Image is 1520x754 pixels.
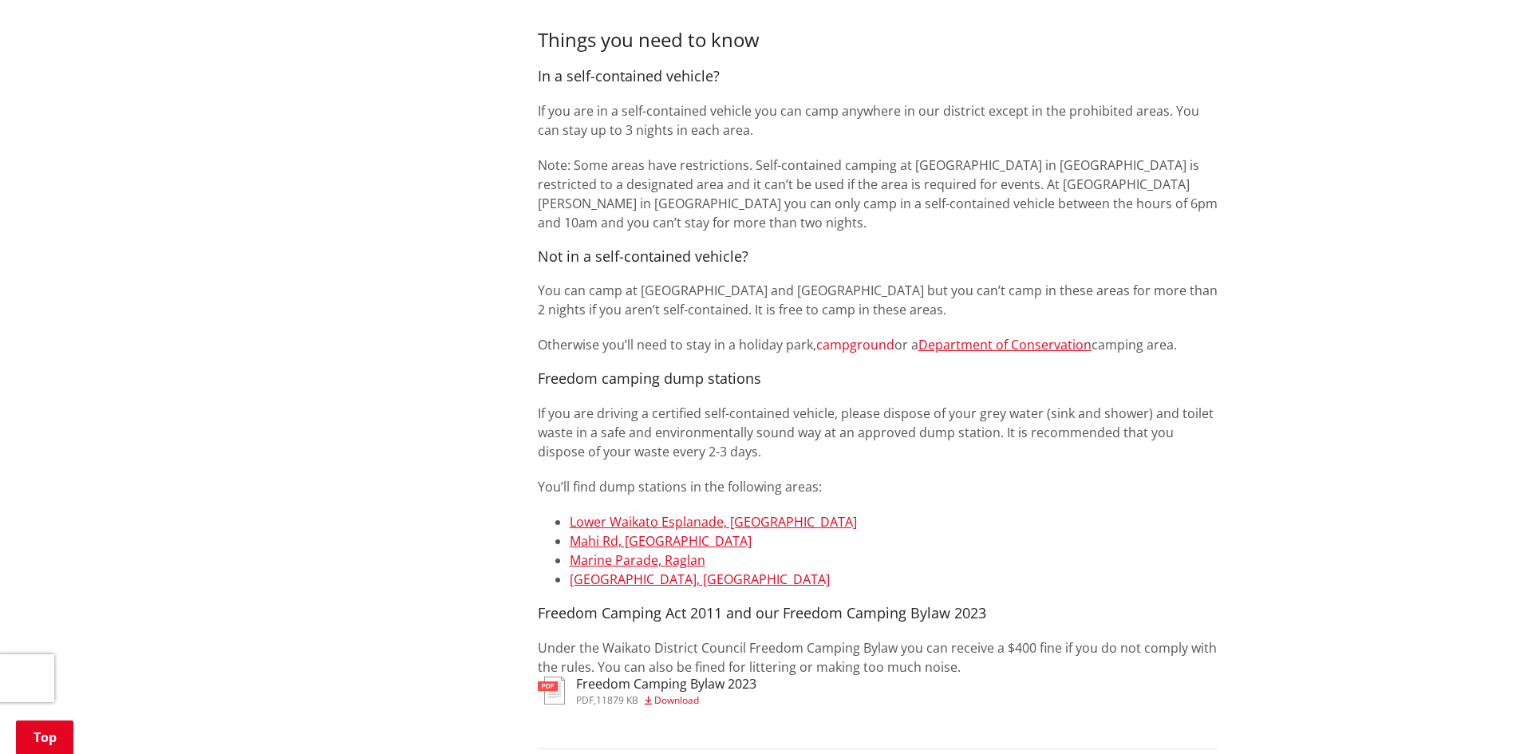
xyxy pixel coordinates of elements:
h4: Not in a self-contained vehicle? [538,248,1218,266]
h4: In a self-contained vehicle? [538,68,1218,85]
a: Marine Parade, Raglan [570,551,705,569]
h4: Freedom camping dump stations [538,370,1218,388]
a: Top [16,720,73,754]
p: Note: Some areas have restrictions. Self-contained camping at [GEOGRAPHIC_DATA] in [GEOGRAPHIC_DA... [538,156,1218,232]
span: pdf [576,693,594,707]
iframe: Messenger Launcher [1447,687,1504,744]
h3: Things you need to know [538,6,1218,53]
span: Download [654,693,699,707]
a: Lower Waikato Esplanade, [GEOGRAPHIC_DATA] [570,513,857,531]
a: [GEOGRAPHIC_DATA], [GEOGRAPHIC_DATA] [570,570,830,588]
img: document-pdf.svg [538,677,565,705]
div: , [576,696,756,705]
p: You can camp at [GEOGRAPHIC_DATA] and [GEOGRAPHIC_DATA] but you can’t camp in these areas for mor... [538,281,1218,319]
div: Under the Waikato District Council Freedom Camping Bylaw you can receive a $400 fine if you do no... [538,6,1218,677]
p: If you are driving a certified self-contained vehicle, please dispose of your grey water (sink an... [538,404,1218,461]
a: Mahi Rd, [GEOGRAPHIC_DATA] [570,532,752,550]
p: You’ll find dump stations in the following areas: [538,477,1218,496]
a: campground [816,336,894,353]
p: Otherwise you’ll need to stay in a holiday park, or a camping area. [538,335,1218,354]
span: 11879 KB [596,693,638,707]
a: Department of Conservation [918,336,1092,353]
h4: Freedom Camping Act 2011 and our Freedom Camping Bylaw 2023 [538,605,1218,622]
a: Freedom Camping Bylaw 2023 pdf,11879 KB Download [538,677,756,705]
p: If you are in a self-contained vehicle you can camp anywhere in our district except in the prohib... [538,101,1218,140]
h3: Freedom Camping Bylaw 2023 [576,677,756,692]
